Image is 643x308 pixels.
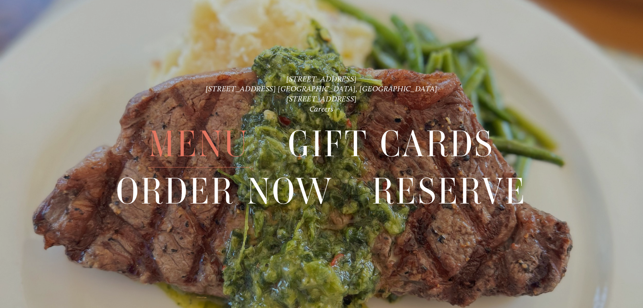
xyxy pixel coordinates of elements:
[286,94,357,103] a: [STREET_ADDRESS]
[310,104,334,114] a: Careers
[149,121,249,168] span: Menu
[288,121,494,168] span: Gift Cards
[149,121,249,167] a: Menu
[288,121,494,167] a: Gift Cards
[286,74,357,84] a: [STREET_ADDRESS]
[372,168,527,214] a: Reserve
[116,168,333,214] a: Order Now
[206,84,437,93] a: [STREET_ADDRESS] [GEOGRAPHIC_DATA], [GEOGRAPHIC_DATA]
